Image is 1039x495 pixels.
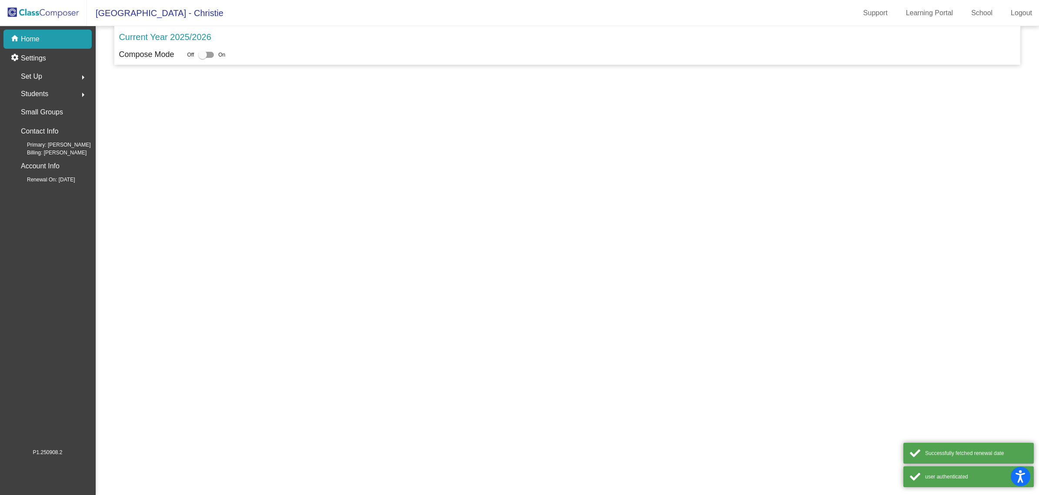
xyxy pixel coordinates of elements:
[21,53,46,64] p: Settings
[87,6,223,20] span: [GEOGRAPHIC_DATA] - Christie
[1004,6,1039,20] a: Logout
[119,30,211,43] p: Current Year 2025/2026
[856,6,895,20] a: Support
[218,51,225,59] span: On
[925,473,1027,481] div: user authenticated
[13,141,91,149] span: Primary: [PERSON_NAME]
[187,51,194,59] span: Off
[13,176,75,184] span: Renewal On: [DATE]
[119,49,174,60] p: Compose Mode
[899,6,960,20] a: Learning Portal
[21,160,60,172] p: Account Info
[78,90,88,100] mat-icon: arrow_right
[10,53,21,64] mat-icon: settings
[21,106,63,118] p: Small Groups
[964,6,999,20] a: School
[13,149,87,157] span: Billing: [PERSON_NAME]
[21,125,58,137] p: Contact Info
[78,72,88,83] mat-icon: arrow_right
[10,34,21,44] mat-icon: home
[925,449,1027,457] div: Successfully fetched renewal date
[21,34,40,44] p: Home
[21,88,48,100] span: Students
[21,70,42,83] span: Set Up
